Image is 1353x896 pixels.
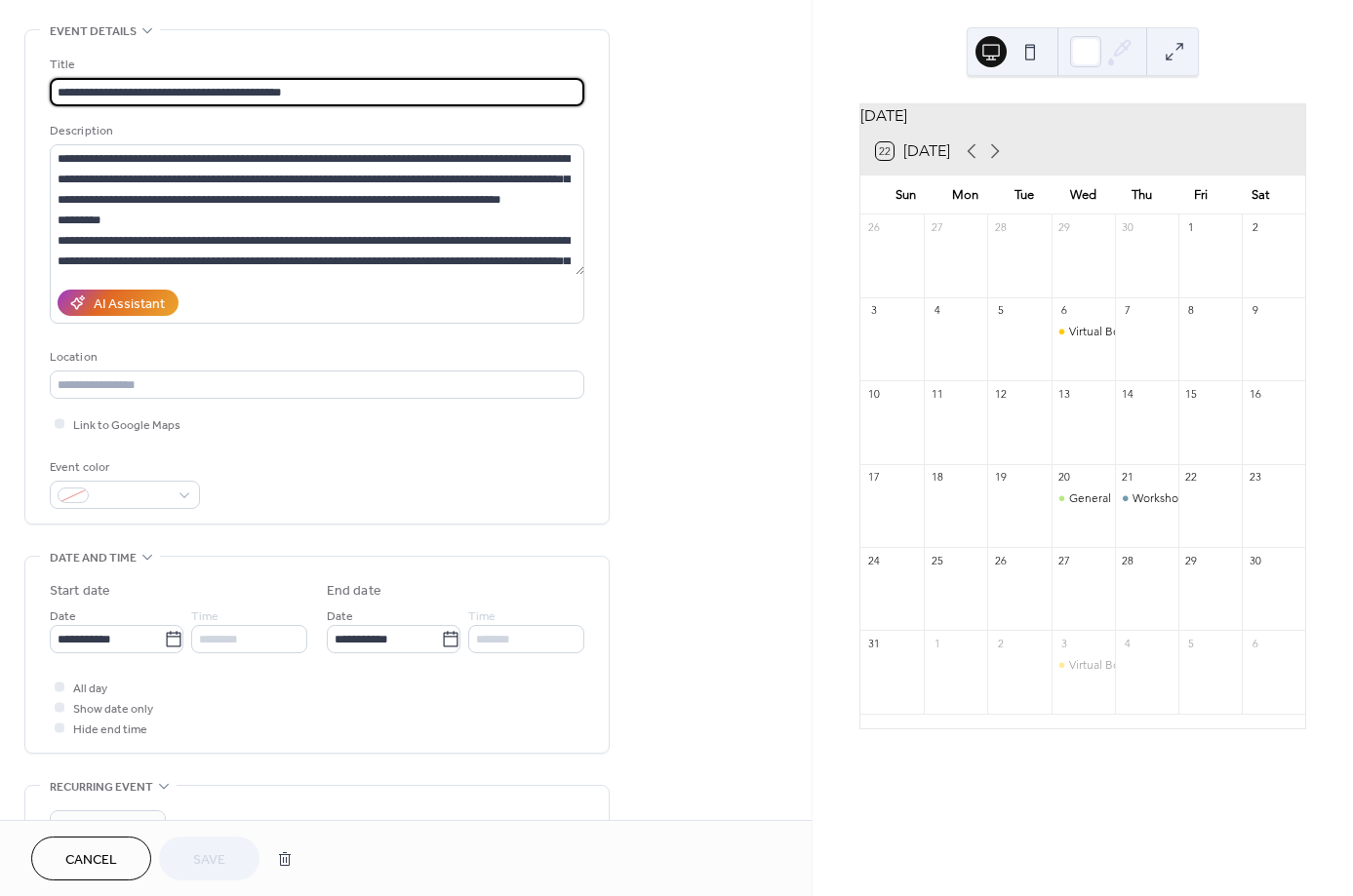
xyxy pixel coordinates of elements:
div: Virtual Board Meeting [1069,657,1184,674]
span: Show date only [73,699,153,720]
div: 11 [930,386,944,401]
div: 5 [993,303,1008,318]
div: 13 [1057,386,1072,401]
div: General Meeting - Guest Speaker -Cassandra Beaver, Aurifilosophy [1052,490,1115,507]
span: Do not repeat [58,815,131,838]
div: End date [327,581,381,602]
div: 27 [1057,553,1072,567]
div: 31 [866,636,881,650]
div: 16 [1248,386,1262,401]
button: 22[DATE] [869,137,957,165]
div: 23 [1248,470,1262,485]
span: Cancel [65,850,117,871]
div: Virtual Board Meeting [1052,324,1115,340]
div: 8 [1184,303,1199,318]
span: Time [191,606,219,627]
div: 27 [930,220,944,235]
div: Thu [1112,175,1172,214]
div: 6 [1248,636,1262,650]
div: 30 [1248,553,1262,567]
div: 5 [1184,636,1199,650]
div: 2 [993,636,1008,650]
div: 1 [930,636,944,650]
div: 19 [993,470,1008,485]
div: Event color [50,457,196,478]
div: Tue [994,175,1054,214]
div: 26 [993,553,1008,567]
span: Date and time [50,548,137,568]
div: 3 [866,303,881,318]
div: Virtual Board Meeting [1052,657,1115,674]
div: Sun [876,175,935,214]
span: Event details [50,21,137,42]
div: 1 [1184,220,1199,235]
div: 24 [866,553,881,567]
div: Mon [935,175,995,214]
div: 12 [993,386,1008,401]
div: Virtual Board Meeting [1069,324,1184,340]
div: 18 [930,470,944,485]
span: Time [468,606,496,627]
div: AI Assistant [94,294,165,315]
button: AI Assistant [58,290,179,316]
div: 22 [1184,470,1199,485]
div: 10 [866,386,881,401]
div: Location [50,347,580,368]
div: 3 [1057,636,1072,650]
div: 20 [1057,470,1072,485]
div: 4 [1121,636,1135,650]
div: [DATE] [860,104,1305,128]
div: 2 [1248,220,1262,235]
div: Sat [1230,175,1290,214]
div: Description [50,121,580,141]
div: Title [50,55,580,75]
div: 21 [1121,470,1135,485]
div: 30 [1121,220,1135,235]
span: Link to Google Maps [73,415,180,436]
div: 29 [1057,220,1072,235]
button: Cancel [31,837,151,880]
span: Date [327,606,353,627]
span: All day [73,679,107,699]
div: 25 [930,553,944,567]
div: Wed [1054,175,1113,214]
div: 29 [1184,553,1199,567]
div: 15 [1184,386,1199,401]
div: 9 [1248,303,1262,318]
span: Hide end time [73,720,147,740]
div: 28 [993,220,1008,235]
div: 7 [1121,303,1135,318]
div: Fri [1172,175,1231,214]
div: 26 [866,220,881,235]
div: Workshop -Cassandra Beaver, "Raising the Roof" [1115,490,1178,507]
div: 4 [930,303,944,318]
div: 6 [1057,303,1072,318]
span: Recurring event [50,777,153,798]
span: Date [50,606,76,627]
div: 17 [866,470,881,485]
div: 28 [1121,553,1135,567]
div: Start date [50,581,110,602]
div: 14 [1121,386,1135,401]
